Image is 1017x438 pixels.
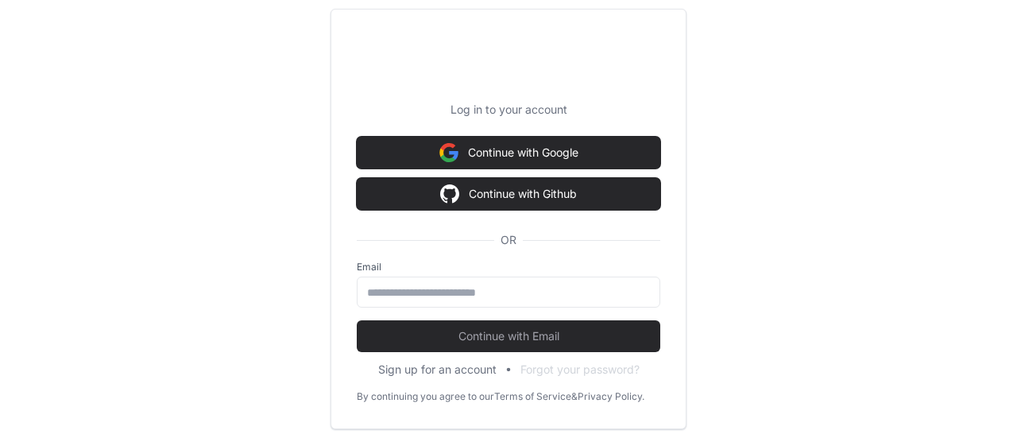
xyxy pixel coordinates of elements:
span: Continue with Email [357,328,660,344]
button: Continue with Email [357,320,660,352]
button: Sign up for an account [378,362,497,378]
label: Email [357,261,660,273]
button: Forgot your password? [520,362,640,378]
span: OR [494,232,523,248]
div: & [571,390,578,403]
a: Terms of Service [494,390,571,403]
div: By continuing you agree to our [357,390,494,403]
img: Sign in with google [440,178,459,210]
img: Sign in with google [439,137,458,169]
p: Log in to your account [357,102,660,118]
a: Privacy Policy. [578,390,644,403]
button: Continue with Google [357,137,660,169]
button: Continue with Github [357,178,660,210]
